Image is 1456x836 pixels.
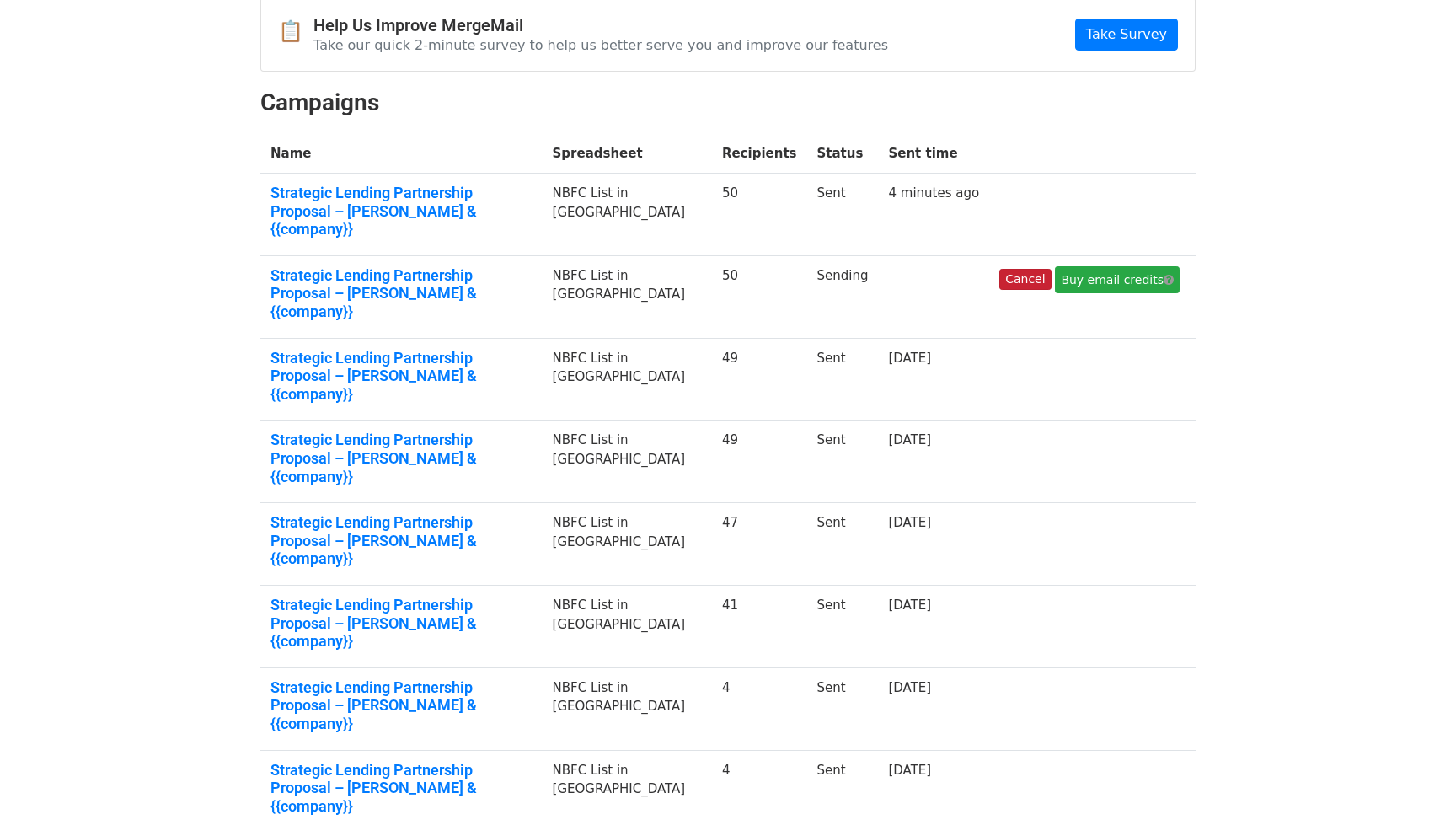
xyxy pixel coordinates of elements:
[1055,266,1180,293] a: Buy email credits
[712,667,807,750] td: 4
[888,680,931,695] a: [DATE]
[888,763,931,778] a: [DATE]
[806,174,878,256] td: Sent
[888,351,931,366] a: [DATE]
[1372,755,1456,836] iframe: Chat Widget
[888,515,931,530] a: [DATE]
[270,596,533,651] a: Strategic Lending Partnership Proposal – [PERSON_NAME] & {{company}}
[260,134,543,174] th: Name
[270,678,533,733] a: Strategic Lending Partnership Proposal – [PERSON_NAME] & {{company}}
[543,750,712,832] td: NBFC List in [GEOGRAPHIC_DATA]
[543,503,712,586] td: NBFC List in [GEOGRAPHIC_DATA]
[888,432,931,447] a: [DATE]
[712,421,807,503] td: 49
[806,421,878,503] td: Sent
[543,255,712,338] td: NBFC List in [GEOGRAPHIC_DATA]
[888,598,931,613] a: [DATE]
[270,761,533,816] a: Strategic Lending Partnership Proposal – [PERSON_NAME] & {{company}}
[806,667,878,750] td: Sent
[712,174,807,256] td: 50
[806,586,878,668] td: Sent
[1075,19,1178,51] a: Take Survey
[270,513,533,568] a: Strategic Lending Partnership Proposal – [PERSON_NAME] & {{company}}
[806,338,878,421] td: Sent
[712,586,807,668] td: 41
[543,586,712,668] td: NBFC List in [GEOGRAPHIC_DATA]
[712,338,807,421] td: 49
[543,338,712,421] td: NBFC List in [GEOGRAPHIC_DATA]
[270,266,533,321] a: Strategic Lending Partnership Proposal – [PERSON_NAME] & {{company}}
[712,255,807,338] td: 50
[270,431,533,485] a: Strategic Lending Partnership Proposal – [PERSON_NAME] & {{company}}
[806,134,878,174] th: Status
[999,269,1051,290] a: Cancel
[806,750,878,832] td: Sent
[278,19,313,44] span: 📋
[313,36,888,54] p: Take our quick 2-minute survey to help us better serve you and improve our features
[878,134,989,174] th: Sent time
[712,503,807,586] td: 47
[270,349,533,404] a: Strategic Lending Partnership Proposal – [PERSON_NAME] & {{company}}
[712,750,807,832] td: 4
[888,185,979,201] a: 4 minutes ago
[806,255,878,338] td: Sending
[543,421,712,503] td: NBFC List in [GEOGRAPHIC_DATA]
[543,667,712,750] td: NBFC List in [GEOGRAPHIC_DATA]
[313,15,888,35] h4: Help Us Improve MergeMail
[806,503,878,586] td: Sent
[712,134,807,174] th: Recipients
[270,184,533,238] a: Strategic Lending Partnership Proposal – [PERSON_NAME] & {{company}}
[260,88,1196,117] h2: Campaigns
[543,174,712,256] td: NBFC List in [GEOGRAPHIC_DATA]
[543,134,712,174] th: Spreadsheet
